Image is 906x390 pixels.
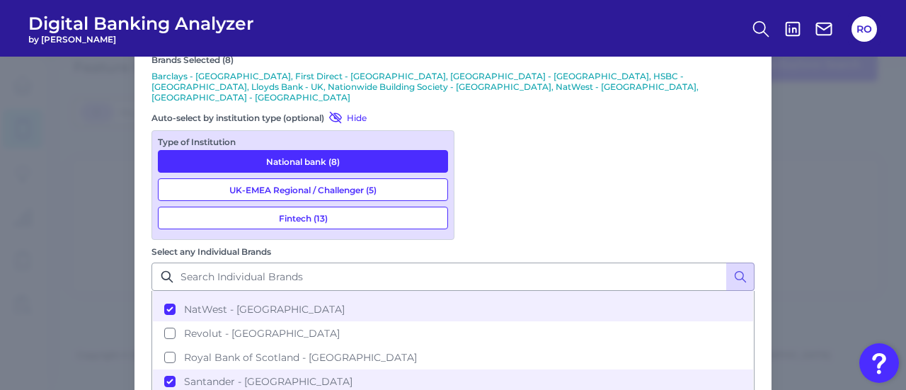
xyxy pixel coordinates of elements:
button: Fintech (13) [158,207,448,229]
button: RO [851,16,877,42]
button: Revolut - [GEOGRAPHIC_DATA] [153,321,753,345]
span: Santander - [GEOGRAPHIC_DATA] [184,375,352,388]
input: Search Individual Brands [151,263,755,291]
div: Auto-select by institution type (optional) [151,110,454,125]
span: NatWest - [GEOGRAPHIC_DATA] [184,303,345,316]
span: Digital Banking Analyzer [28,13,254,34]
button: Open Resource Center [859,343,899,383]
div: Type of Institution [158,137,448,147]
button: Hide [324,110,367,125]
span: by [PERSON_NAME] [28,34,254,45]
button: UK-EMEA Regional / Challenger (5) [158,178,448,201]
label: Select any Individual Brands [151,246,271,257]
button: National bank (8) [158,150,448,173]
button: NatWest - [GEOGRAPHIC_DATA] [153,297,753,321]
p: Barclays - [GEOGRAPHIC_DATA], First Direct - [GEOGRAPHIC_DATA], [GEOGRAPHIC_DATA] - [GEOGRAPHIC_D... [151,71,755,103]
span: Royal Bank of Scotland - [GEOGRAPHIC_DATA] [184,351,417,364]
span: Revolut - [GEOGRAPHIC_DATA] [184,327,340,340]
div: Brands Selected (8) [151,55,755,65]
button: Royal Bank of Scotland - [GEOGRAPHIC_DATA] [153,345,753,369]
